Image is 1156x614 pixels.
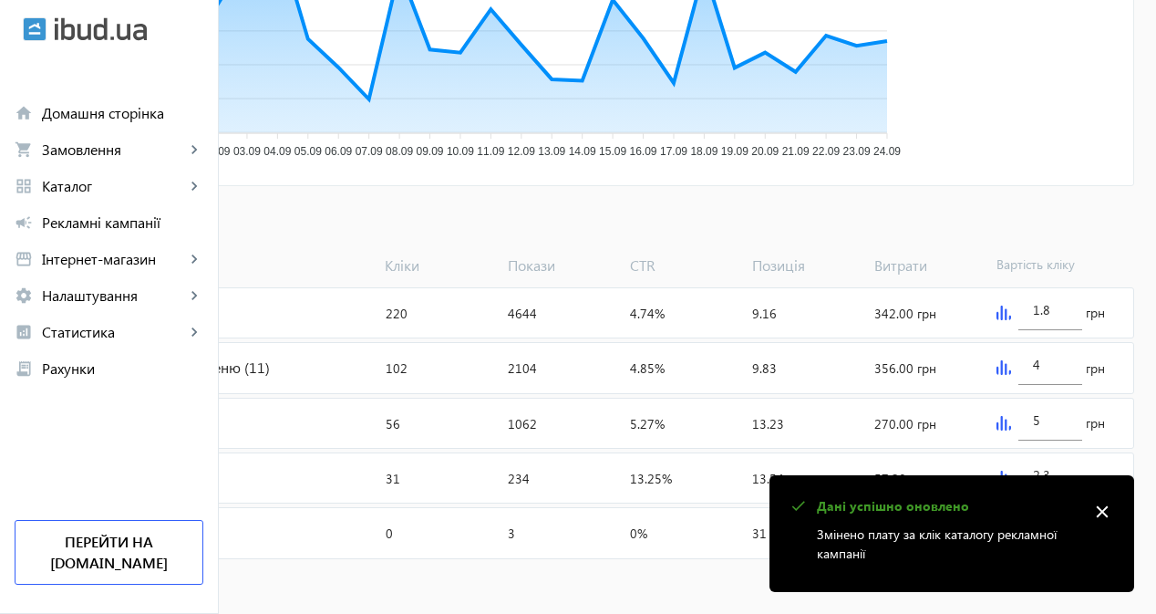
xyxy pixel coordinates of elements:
[377,255,500,276] span: Кліки
[508,359,537,377] span: 2104
[386,145,413,158] tspan: 08.09
[508,470,530,487] span: 234
[874,359,936,377] span: 356.00 грн
[55,17,147,41] img: ibud_text.svg
[1086,304,1105,322] span: грн
[185,177,203,195] mat-icon: keyboard_arrow_right
[745,255,867,276] span: Позиція
[185,286,203,305] mat-icon: keyboard_arrow_right
[623,255,745,276] span: CTR
[233,145,261,158] tspan: 03.09
[15,323,33,341] mat-icon: analytics
[15,520,203,585] a: Перейти на [DOMAIN_NAME]
[630,470,672,487] span: 13.25%
[630,415,665,432] span: 5.27%
[42,286,185,305] span: Налаштування
[752,305,777,322] span: 9.16
[874,305,936,322] span: 342.00 грн
[630,145,657,158] tspan: 16.09
[42,359,203,378] span: Рахунки
[15,140,33,159] mat-icon: shopping_cart
[874,415,936,432] span: 270.00 грн
[812,145,840,158] tspan: 22.09
[447,145,474,158] tspan: 10.09
[817,497,1078,515] p: Дані успішно оновлено
[417,145,444,158] tspan: 09.09
[721,145,748,158] tspan: 19.09
[989,255,1111,276] span: Вартість кліку
[15,286,33,305] mat-icon: settings
[690,145,717,158] tspan: 18.09
[752,525,767,542] span: 31
[294,145,322,158] tspan: 05.09
[386,359,408,377] span: 102
[508,305,537,322] span: 4644
[23,17,46,41] img: ibud.svg
[15,177,33,195] mat-icon: grid_view
[508,525,515,542] span: 3
[817,525,1078,563] p: Змінено плату за клік каталогу рекламної кампанії
[569,145,596,158] tspan: 14.09
[996,416,1011,431] img: graph.svg
[630,525,647,542] span: 0%
[386,305,408,322] span: 220
[15,104,33,122] mat-icon: home
[630,305,665,322] span: 4.74%
[508,145,535,158] tspan: 12.09
[185,140,203,159] mat-icon: keyboard_arrow_right
[42,104,203,122] span: Домашня сторінка
[996,360,1011,375] img: graph.svg
[843,145,871,158] tspan: 23.09
[386,415,400,432] span: 56
[15,213,33,232] mat-icon: campaign
[15,250,33,268] mat-icon: storefront
[263,145,291,158] tspan: 04.09
[782,145,810,158] tspan: 21.09
[325,145,352,158] tspan: 06.09
[501,255,623,276] span: Покази
[386,525,393,542] span: 0
[751,145,779,158] tspan: 20.09
[660,145,687,158] tspan: 17.09
[508,415,537,432] span: 1062
[42,250,185,268] span: Інтернет-магазин
[42,140,185,159] span: Замовлення
[1089,498,1116,526] mat-icon: close
[1086,359,1105,378] span: грн
[477,145,504,158] tspan: 11.09
[42,177,185,195] span: Каталог
[599,145,626,158] tspan: 15.09
[630,359,665,377] span: 4.85%
[1086,414,1105,432] span: грн
[786,494,810,518] mat-icon: check
[386,470,400,487] span: 31
[42,323,185,341] span: Статистика
[185,323,203,341] mat-icon: keyboard_arrow_right
[752,415,784,432] span: 13.23
[42,213,203,232] span: Рекламні кампанії
[996,306,1011,320] img: graph.svg
[185,250,203,268] mat-icon: keyboard_arrow_right
[356,145,383,158] tspan: 07.09
[873,145,901,158] tspan: 24.09
[867,255,989,276] span: Витрати
[752,359,777,377] span: 9.83
[15,359,33,378] mat-icon: receipt_long
[538,145,565,158] tspan: 13.09
[752,470,784,487] span: 13.54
